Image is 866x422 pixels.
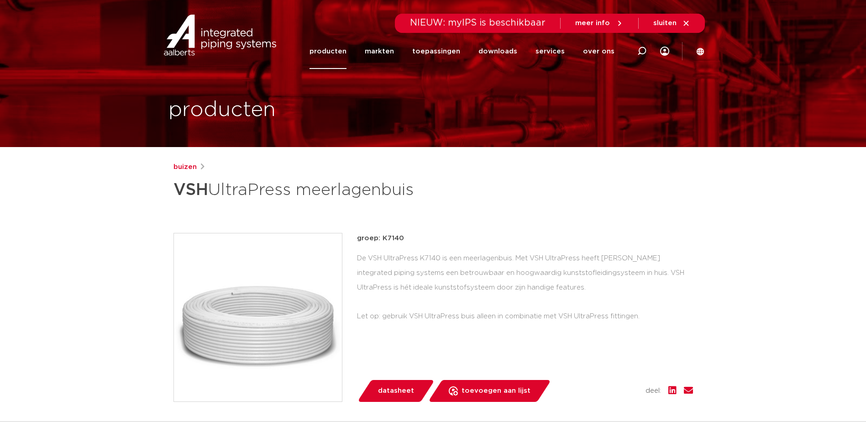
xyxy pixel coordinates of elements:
div: De VSH UltraPress K7140 is een meerlagenbuis. Met VSH UltraPress heeft [PERSON_NAME] integrated p... [357,251,693,324]
a: datasheet [357,380,435,402]
span: toevoegen aan lijst [462,384,530,398]
span: meer info [575,20,610,26]
span: NIEUW: myIPS is beschikbaar [410,18,546,27]
h1: UltraPress meerlagenbuis [173,176,516,204]
a: sluiten [653,19,690,27]
a: services [535,34,565,69]
strong: VSH [173,182,208,198]
span: datasheet [378,384,414,398]
a: downloads [478,34,517,69]
a: meer info [575,19,624,27]
a: over ons [583,34,614,69]
span: sluiten [653,20,677,26]
span: deel: [646,385,661,396]
a: buizen [173,162,197,173]
a: producten [310,34,346,69]
h1: producten [168,95,276,125]
img: Product Image for VSH UltraPress meerlagenbuis [174,233,342,401]
nav: Menu [310,34,614,69]
a: toepassingen [412,34,460,69]
a: markten [365,34,394,69]
p: groep: K7140 [357,233,693,244]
